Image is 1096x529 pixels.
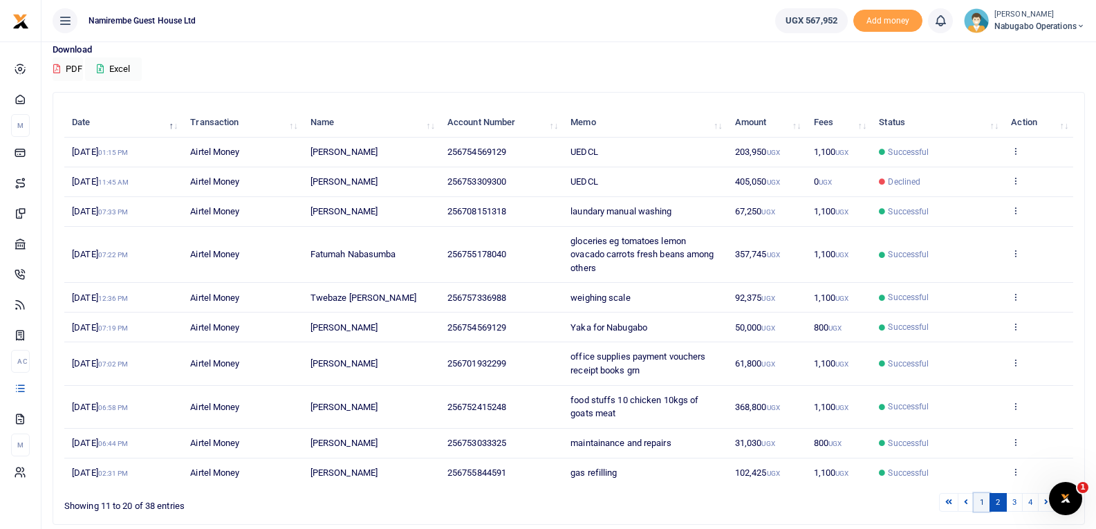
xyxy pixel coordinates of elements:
[53,57,83,81] button: PDF
[814,322,842,333] span: 800
[814,438,842,448] span: 800
[98,360,129,368] small: 07:02 PM
[563,108,727,138] th: Memo: activate to sort column ascending
[98,295,129,302] small: 12:36 PM
[72,176,129,187] span: [DATE]
[570,147,598,157] span: UEDCL
[888,248,929,261] span: Successful
[190,176,239,187] span: Airtel Money
[310,322,378,333] span: [PERSON_NAME]
[814,249,849,259] span: 1,100
[11,434,30,456] li: M
[786,14,837,28] span: UGX 567,952
[72,147,128,157] span: [DATE]
[828,440,842,447] small: UGX
[72,293,128,303] span: [DATE]
[974,493,990,512] a: 1
[735,358,775,369] span: 61,800
[11,350,30,373] li: Ac
[735,206,775,216] span: 67,250
[190,467,239,478] span: Airtel Money
[72,206,128,216] span: [DATE]
[767,404,780,411] small: UGX
[72,438,128,448] span: [DATE]
[888,437,929,449] span: Successful
[85,57,142,81] button: Excel
[888,358,929,370] span: Successful
[835,404,848,411] small: UGX
[570,206,671,216] span: laundary manual washing
[814,176,832,187] span: 0
[1077,482,1088,493] span: 1
[871,108,1003,138] th: Status: activate to sort column ascending
[98,470,129,477] small: 02:31 PM
[1022,493,1039,512] a: 4
[64,492,479,513] div: Showing 11 to 20 of 38 entries
[72,358,128,369] span: [DATE]
[98,149,129,156] small: 01:15 PM
[1006,493,1023,512] a: 3
[447,176,506,187] span: 256753309300
[767,178,780,186] small: UGX
[853,15,922,25] a: Add money
[72,322,128,333] span: [DATE]
[72,249,128,259] span: [DATE]
[570,236,714,273] span: gloceries eg tomatoes lemon ovacado carrots fresh beans among others
[447,206,506,216] span: 256708151318
[98,440,129,447] small: 06:44 PM
[98,324,129,332] small: 07:19 PM
[447,147,506,157] span: 256754569129
[310,438,378,448] span: [PERSON_NAME]
[11,114,30,137] li: M
[190,358,239,369] span: Airtel Money
[994,9,1085,21] small: [PERSON_NAME]
[888,176,920,188] span: Declined
[447,467,506,478] span: 256755844591
[735,438,775,448] span: 31,030
[735,249,780,259] span: 357,745
[735,147,780,157] span: 203,950
[570,322,647,333] span: Yaka for Nabugabo
[727,108,806,138] th: Amount: activate to sort column ascending
[72,467,128,478] span: [DATE]
[814,467,849,478] span: 1,100
[64,108,183,138] th: Date: activate to sort column descending
[53,43,1085,57] p: Download
[12,13,29,30] img: logo-small
[853,10,922,33] li: Toup your wallet
[761,440,774,447] small: UGX
[814,293,849,303] span: 1,100
[447,249,506,259] span: 256755178040
[835,295,848,302] small: UGX
[447,402,506,412] span: 256752415248
[814,358,849,369] span: 1,100
[835,360,848,368] small: UGX
[828,324,842,332] small: UGX
[888,467,929,479] span: Successful
[447,438,506,448] span: 256753033325
[775,8,848,33] a: UGX 567,952
[12,15,29,26] a: logo-small logo-large logo-large
[310,358,378,369] span: [PERSON_NAME]
[1003,108,1073,138] th: Action: activate to sort column ascending
[570,438,671,448] span: maintainance and repairs
[440,108,563,138] th: Account Number: activate to sort column ascending
[310,249,396,259] span: Fatumah Nabasumba
[761,295,774,302] small: UGX
[888,321,929,333] span: Successful
[190,249,239,259] span: Airtel Money
[964,8,1085,33] a: profile-user [PERSON_NAME] Nabugabo operations
[310,147,378,157] span: [PERSON_NAME]
[190,322,239,333] span: Airtel Money
[183,108,302,138] th: Transaction: activate to sort column ascending
[770,8,853,33] li: Wallet ballance
[570,293,630,303] span: weighing scale
[888,146,929,158] span: Successful
[735,467,780,478] span: 102,425
[835,149,848,156] small: UGX
[814,206,849,216] span: 1,100
[735,402,780,412] span: 368,800
[761,324,774,332] small: UGX
[835,251,848,259] small: UGX
[767,470,780,477] small: UGX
